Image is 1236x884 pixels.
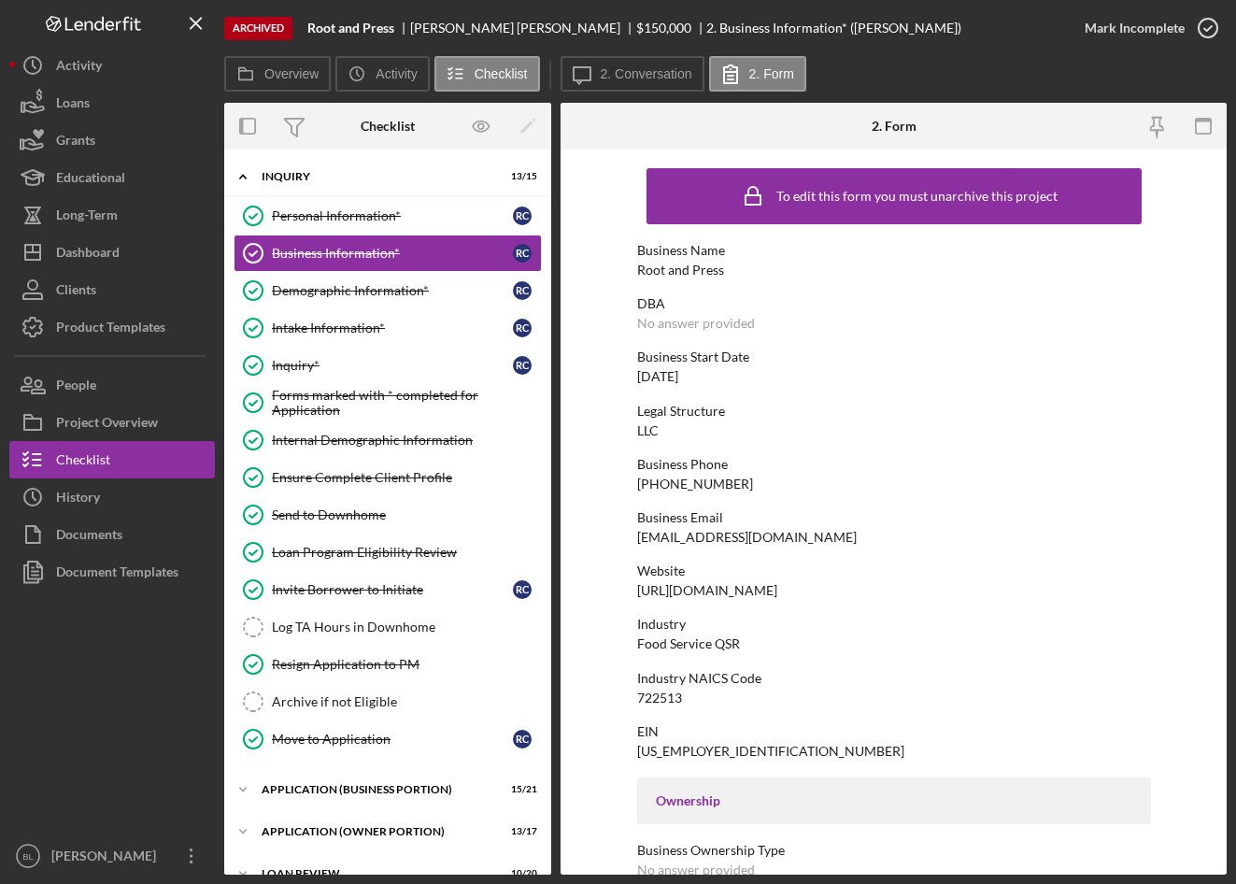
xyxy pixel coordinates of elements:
[56,196,118,238] div: Long-Term
[9,47,215,84] button: Activity
[504,826,537,837] div: 13 / 17
[9,84,215,121] button: Loans
[9,404,215,441] button: Project Overview
[637,691,682,706] div: 722513
[272,388,541,418] div: Forms marked with * completed for Application
[513,580,532,599] div: R C
[709,56,806,92] button: 2. Form
[637,530,857,545] div: [EMAIL_ADDRESS][DOMAIN_NAME]
[234,272,542,309] a: Demographic Information*RC
[776,189,1058,204] div: To edit this form you must unarchive this project
[272,358,513,373] div: Inquiry*
[56,234,120,276] div: Dashboard
[56,478,100,520] div: History
[1066,9,1227,47] button: Mark Incomplete
[56,366,96,408] div: People
[637,510,1151,525] div: Business Email
[9,837,215,875] button: BL[PERSON_NAME]
[234,309,542,347] a: Intake Information*RC
[9,159,215,196] button: Educational
[637,636,740,651] div: Food Service QSR
[56,441,110,483] div: Checklist
[262,868,490,879] div: LOAN REVIEW
[376,66,417,81] label: Activity
[56,47,102,89] div: Activity
[272,321,513,335] div: Intake Information*
[234,421,542,459] a: Internal Demographic Information
[637,423,659,438] div: LLC
[1172,802,1217,847] iframe: Intercom live chat
[637,583,777,598] div: [URL][DOMAIN_NAME]
[637,243,1151,258] div: Business Name
[272,208,513,223] div: Personal Information*
[272,507,541,522] div: Send to Downhome
[637,563,1151,578] div: Website
[234,384,542,421] a: Forms marked with * completed for Application
[749,66,794,81] label: 2. Form
[9,478,215,516] a: History
[9,366,215,404] button: People
[234,459,542,496] a: Ensure Complete Client Profile
[513,730,532,749] div: R C
[637,863,755,877] div: No answer provided
[9,441,215,478] button: Checklist
[9,516,215,553] button: Documents
[234,646,542,683] a: Resign Application to PM
[656,793,1132,808] div: Ownership
[234,720,542,758] a: Move to ApplicationRC
[637,724,1151,739] div: EIN
[272,732,513,747] div: Move to Application
[9,553,215,591] button: Document Templates
[234,608,542,646] a: Log TA Hours in Downhome
[9,234,215,271] button: Dashboard
[475,66,528,81] label: Checklist
[513,281,532,300] div: R C
[234,197,542,235] a: Personal Information*RC
[513,319,532,337] div: R C
[637,349,1151,364] div: Business Start Date
[272,657,541,672] div: Resign Application to PM
[272,283,513,298] div: Demographic Information*
[513,356,532,375] div: R C
[22,851,34,862] text: BL
[637,617,1151,632] div: Industry
[224,17,292,40] div: Archived
[56,271,96,313] div: Clients
[56,308,165,350] div: Product Templates
[9,308,215,346] button: Product Templates
[272,433,541,448] div: Internal Demographic Information
[307,21,394,36] b: Root and Press
[234,496,542,534] a: Send to Downhome
[513,244,532,263] div: R C
[637,296,1151,311] div: DBA
[272,545,541,560] div: Loan Program Eligibility Review
[637,263,724,278] div: Root and Press
[56,516,122,558] div: Documents
[1085,9,1185,47] div: Mark Incomplete
[504,868,537,879] div: 10 / 20
[504,171,537,182] div: 13 / 15
[56,84,90,126] div: Loans
[410,21,636,36] div: [PERSON_NAME] [PERSON_NAME]
[262,826,490,837] div: APPLICATION (OWNER PORTION)
[234,571,542,608] a: Invite Borrower to InitiateRC
[272,694,541,709] div: Archive if not Eligible
[9,121,215,159] button: Grants
[637,671,1151,686] div: Industry NAICS Code
[272,582,513,597] div: Invite Borrower to Initiate
[264,66,319,81] label: Overview
[224,56,331,92] button: Overview
[637,744,904,759] div: [US_EMPLOYER_IDENTIFICATION_NUMBER]
[234,683,542,720] a: Archive if not Eligible
[9,196,215,234] button: Long-Term
[9,271,215,308] button: Clients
